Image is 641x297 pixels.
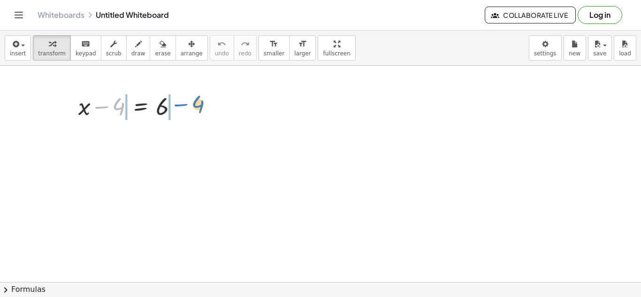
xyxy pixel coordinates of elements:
i: redo [241,38,250,50]
button: redoredo [234,35,257,61]
span: load [619,50,631,57]
button: insert [5,35,31,61]
span: draw [131,50,145,57]
span: redo [239,50,252,57]
span: keypad [76,50,96,57]
span: arrange [181,50,203,57]
button: format_sizelarger [289,35,316,61]
i: undo [217,38,226,50]
button: scrub [101,35,127,61]
button: Toggle navigation [11,8,26,23]
button: Log in [578,6,622,24]
button: undoundo [210,35,234,61]
i: format_size [298,38,307,50]
button: save [588,35,612,61]
span: fullscreen [323,50,350,57]
i: format_size [269,38,278,50]
button: settings [529,35,562,61]
button: fullscreen [318,35,355,61]
span: insert [10,50,26,57]
span: smaller [264,50,284,57]
button: erase [150,35,176,61]
span: larger [294,50,311,57]
span: new [569,50,580,57]
button: load [614,35,636,61]
button: arrange [176,35,208,61]
i: keyboard [81,38,90,50]
span: undo [215,50,229,57]
button: keyboardkeypad [70,35,101,61]
button: Collaborate Live [485,7,576,23]
span: scrub [106,50,122,57]
span: settings [534,50,557,57]
button: format_sizesmaller [259,35,290,61]
span: save [593,50,606,57]
a: Whiteboards [38,10,84,20]
span: erase [155,50,170,57]
span: transform [38,50,66,57]
button: transform [33,35,71,61]
button: draw [126,35,151,61]
button: new [564,35,586,61]
span: Collaborate Live [493,11,568,19]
